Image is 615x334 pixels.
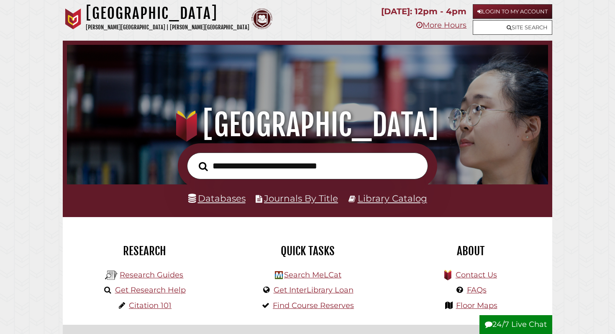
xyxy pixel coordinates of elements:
[120,270,183,280] a: Research Guides
[358,193,427,204] a: Library Catalog
[86,4,249,23] h1: [GEOGRAPHIC_DATA]
[115,285,186,295] a: Get Research Help
[232,244,383,258] h2: Quick Tasks
[69,244,220,258] h2: Research
[395,244,546,258] h2: About
[456,270,497,280] a: Contact Us
[63,8,84,29] img: Calvin University
[251,8,272,29] img: Calvin Theological Seminary
[381,4,466,19] p: [DATE]: 12pm - 4pm
[473,20,552,35] a: Site Search
[456,301,497,310] a: Floor Maps
[273,301,354,310] a: Find Course Reserves
[284,270,341,280] a: Search MeLCat
[274,285,354,295] a: Get InterLibrary Loan
[105,269,118,282] img: Hekman Library Logo
[195,159,212,173] button: Search
[275,271,283,279] img: Hekman Library Logo
[416,21,466,30] a: More Hours
[199,161,208,171] i: Search
[264,193,338,204] a: Journals By Title
[86,23,249,32] p: [PERSON_NAME][GEOGRAPHIC_DATA] | [PERSON_NAME][GEOGRAPHIC_DATA]
[76,106,539,143] h1: [GEOGRAPHIC_DATA]
[129,301,172,310] a: Citation 101
[188,193,246,204] a: Databases
[473,4,552,19] a: Login to My Account
[467,285,487,295] a: FAQs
